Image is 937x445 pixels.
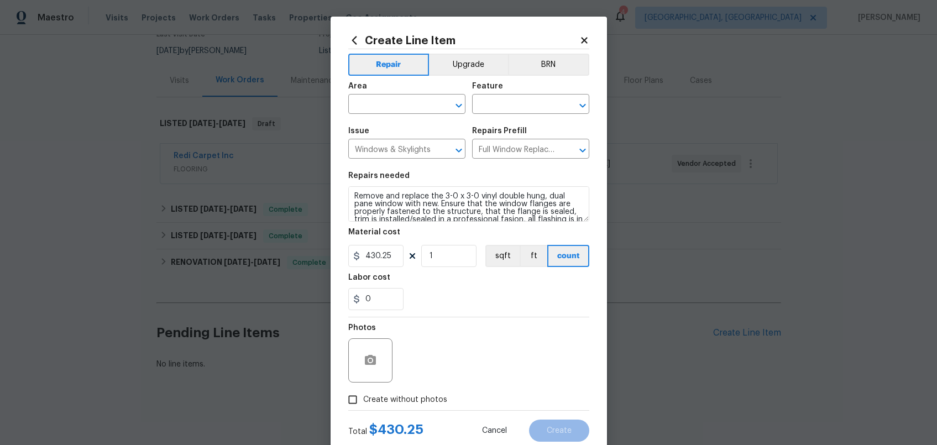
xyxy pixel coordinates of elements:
[348,324,376,332] h5: Photos
[348,172,410,180] h5: Repairs needed
[575,98,590,113] button: Open
[485,245,520,267] button: sqft
[348,34,579,46] h2: Create Line Item
[348,228,400,236] h5: Material cost
[363,394,447,406] span: Create without photos
[464,420,525,442] button: Cancel
[529,420,589,442] button: Create
[482,427,507,435] span: Cancel
[451,98,467,113] button: Open
[348,82,367,90] h5: Area
[472,127,527,135] h5: Repairs Prefill
[575,143,590,158] button: Open
[451,143,467,158] button: Open
[472,82,503,90] h5: Feature
[520,245,547,267] button: ft
[508,54,589,76] button: BRN
[348,274,390,281] h5: Labor cost
[547,245,589,267] button: count
[369,423,423,436] span: $ 430.25
[429,54,508,76] button: Upgrade
[348,127,369,135] h5: Issue
[547,427,572,435] span: Create
[348,186,589,222] textarea: Remove and replace the 3-0 x 3-0 vinyl double hung, dual pane window with new. Ensure that the wi...
[348,424,423,437] div: Total
[348,54,430,76] button: Repair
